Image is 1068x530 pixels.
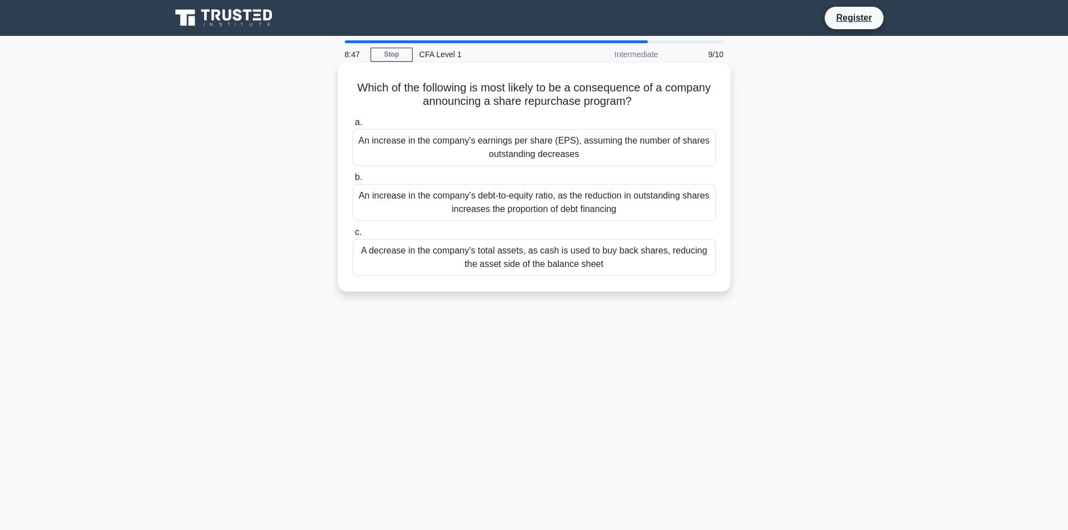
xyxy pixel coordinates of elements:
[829,11,879,25] a: Register
[353,239,716,276] div: A decrease in the company's total assets, as cash is used to buy back shares, reducing the asset ...
[371,48,413,62] a: Stop
[352,81,717,109] h5: Which of the following is most likely to be a consequence of a company announcing a share repurch...
[355,227,362,237] span: c.
[665,43,731,66] div: 9/10
[413,43,567,66] div: CFA Level 1
[567,43,665,66] div: Intermediate
[355,117,362,127] span: a.
[353,129,716,166] div: An increase in the company's earnings per share (EPS), assuming the number of shares outstanding ...
[355,172,362,182] span: b.
[353,184,716,221] div: An increase in the company's debt-to-equity ratio, as the reduction in outstanding shares increas...
[338,43,371,66] div: 8:47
